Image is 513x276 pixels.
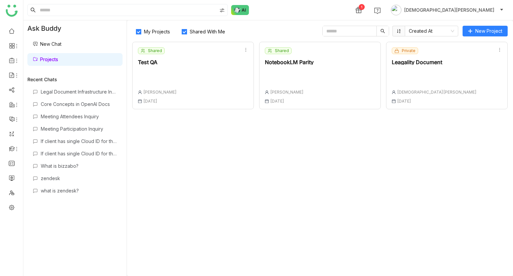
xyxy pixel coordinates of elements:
[270,90,304,95] span: [PERSON_NAME]
[41,138,117,144] div: If client has single Cloud ID for their Staging/ Production environment, and only have logical se...
[374,7,381,14] img: help.svg
[275,48,289,54] span: Shared
[397,90,477,95] span: [DEMOGRAPHIC_DATA][PERSON_NAME]
[265,59,314,65] div: NotebookLM Parity
[141,29,173,34] span: My Projects
[41,163,117,169] div: What is bizzabo?
[41,175,117,181] div: zendesk
[138,59,177,65] div: Test QA
[389,5,505,15] button: [DEMOGRAPHIC_DATA][PERSON_NAME]
[187,29,228,34] span: Shared With Me
[27,77,123,82] div: Recent Chats
[41,89,117,95] div: Legal Document Infrastructure Inquiry
[402,48,415,54] span: Private
[392,59,477,65] div: Leagality Document
[463,26,508,36] button: New Project
[270,99,284,104] span: [DATE]
[359,4,365,10] div: 1
[219,8,225,13] img: search-type.svg
[6,5,18,17] img: logo
[41,188,117,193] div: what is zendesk?
[41,114,117,119] div: Meeting Attendees Inquiry
[41,101,117,107] div: Core Concepts in OpenAI Docs
[409,26,454,36] nz-select-item: Created At
[143,99,157,104] span: [DATE]
[391,5,401,15] img: avatar
[475,27,502,35] span: New Project
[33,56,58,62] a: Projects
[33,41,61,47] a: New Chat
[148,48,162,54] span: Shared
[41,126,117,132] div: Meeting Participation Inquiry
[41,151,117,156] div: If client has single Cloud ID for their Staging/ Production environment, and only have logical se...
[404,6,494,14] span: [DEMOGRAPHIC_DATA][PERSON_NAME]
[143,90,177,95] span: [PERSON_NAME]
[23,20,127,36] div: Ask Buddy
[397,99,411,104] span: [DATE]
[231,5,249,15] img: ask-buddy-normal.svg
